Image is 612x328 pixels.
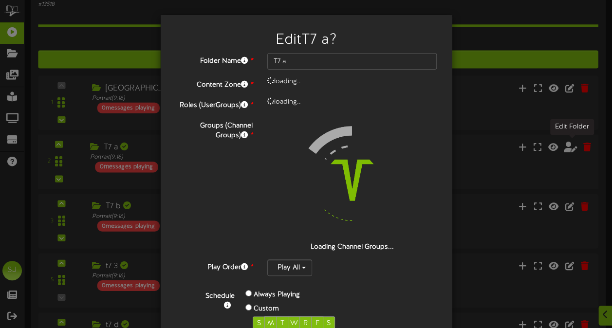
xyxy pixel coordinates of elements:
[267,53,437,70] input: Folder Name
[267,259,312,276] button: Play All
[254,290,300,300] label: Always Playing
[303,320,308,327] span: R
[315,320,319,327] span: F
[260,77,445,87] div: loading..
[175,32,437,48] h2: Edit T7 a ?
[327,320,331,327] span: S
[290,118,414,242] img: loading-spinner-4.png
[254,304,279,314] label: Custom
[168,259,260,273] label: Play Order
[267,320,274,327] span: M
[260,97,445,107] div: loading..
[168,97,260,110] label: Roles (UserGroups)
[168,118,260,141] label: Groups (Channel Groups)
[168,53,260,66] label: Folder Name
[311,243,394,251] strong: Loading Channel Groups...
[168,77,260,90] label: Content Zone
[257,320,261,327] span: S
[205,292,235,300] b: Schedule
[290,320,298,327] span: W
[280,320,284,327] span: T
